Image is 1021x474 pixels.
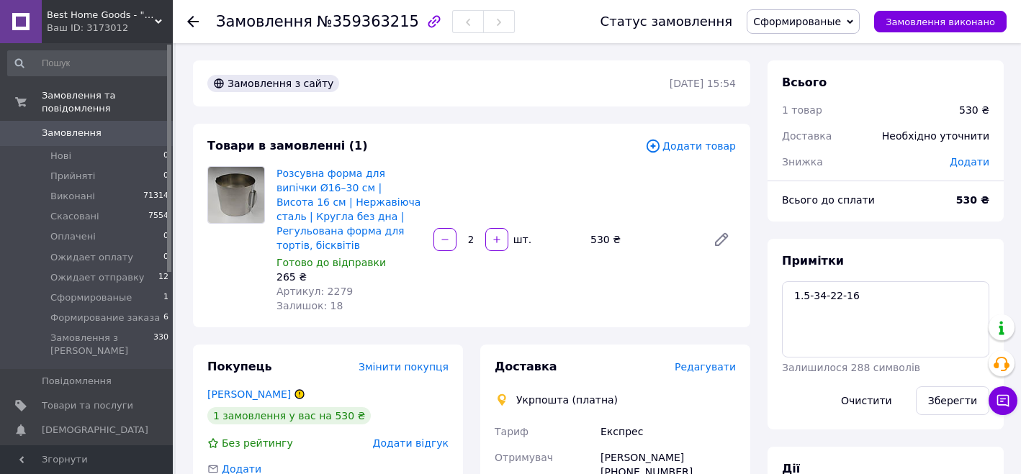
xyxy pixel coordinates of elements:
span: Замовлення та повідомлення [42,89,173,115]
span: 330 [153,332,168,357]
div: Замовлення з сайту [207,75,339,92]
span: 0 [163,150,168,163]
div: Статус замовлення [601,14,733,29]
textarea: 1.5-34-22-16 [782,281,989,357]
div: Укрпошта (платна) [513,393,621,407]
time: [DATE] 15:54 [670,78,736,89]
span: Артикул: 2279 [276,286,353,297]
span: 6 [163,311,168,324]
span: Залишилося 288 символів [782,362,920,373]
span: Без рейтингу [222,437,293,449]
button: Зберегти [916,386,989,415]
div: шт. [510,232,533,247]
span: Замовлення з [PERSON_NAME] [50,332,153,357]
span: Ожидает оплату [50,251,133,264]
a: Редагувати [707,225,736,254]
span: Всього до сплати [782,194,875,206]
b: 530 ₴ [956,194,989,206]
span: Оплачені [50,230,96,243]
span: Товари в замовленні (1) [207,139,368,152]
span: Покупець [207,360,272,373]
input: Пошук [7,50,170,76]
span: Змінити покупця [359,361,449,373]
span: Best Home Goods - "Кращі товари для дому, подарунки, дрібниці" [47,9,155,22]
span: Сформированые [753,16,841,27]
span: Замовлення [42,127,102,140]
div: 265 ₴ [276,270,422,284]
span: [DEMOGRAPHIC_DATA] [42,424,148,437]
span: 1 товар [782,104,822,116]
span: Повідомлення [42,375,112,388]
span: Тариф [495,426,529,437]
span: Формирование заказа [50,311,160,324]
span: Доставка [782,130,832,142]
button: Чат з покупцем [989,386,1017,415]
span: Виконані [50,190,95,203]
span: Скасовані [50,210,99,223]
span: Замовлення [216,13,312,30]
span: 0 [163,230,168,243]
span: Сформированые [50,291,132,304]
span: 71314 [143,190,168,203]
img: Розсувна форма для випічки Ø16–30 см | Висота 16 см | Нержавіюча сталь | Кругла без дна | Регульо... [208,167,264,223]
span: Ожидает отправку [50,271,145,284]
div: 530 ₴ [585,229,701,250]
span: 12 [158,271,168,284]
span: 1 [163,291,168,304]
span: Всього [782,76,827,89]
span: Товари та послуги [42,399,133,412]
button: Замовлення виконано [874,11,1007,32]
span: 0 [163,251,168,264]
span: Додати товар [645,138,736,154]
span: Редагувати [675,361,736,373]
span: Замовлення виконано [886,17,995,27]
span: Додати відгук [373,437,449,449]
span: Знижка [782,156,823,168]
div: Експрес [598,419,739,445]
button: Очистити [829,386,904,415]
div: Повернутися назад [187,14,199,29]
span: 0 [163,170,168,183]
span: Готово до відправки [276,257,386,268]
a: Розсувна форма для випічки Ø16–30 см | Висота 16 см | Нержавіюча сталь | Кругла без дна | Регульо... [276,168,420,251]
span: №359363215 [317,13,419,30]
span: Нові [50,150,71,163]
div: Необхідно уточнити [873,120,998,152]
span: Отримувач [495,452,553,463]
div: 530 ₴ [959,103,989,117]
span: Залишок: 18 [276,300,343,311]
span: Доставка [495,360,557,373]
span: Примітки [782,254,844,268]
div: Ваш ID: 3173012 [47,22,173,35]
div: 1 замовлення у вас на 530 ₴ [207,407,371,424]
a: [PERSON_NAME] [207,388,291,400]
span: Додати [950,156,989,168]
span: 7554 [148,210,168,223]
span: Прийняті [50,170,95,183]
